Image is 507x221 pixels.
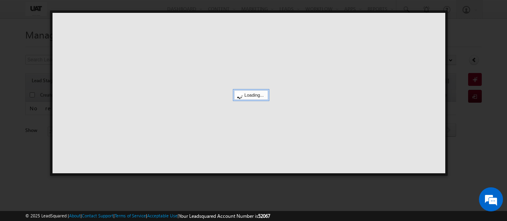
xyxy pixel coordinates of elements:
[147,213,178,218] a: Acceptable Use
[69,213,81,218] a: About
[258,213,270,219] span: 52067
[179,213,270,219] span: Your Leadsquared Account Number is
[82,213,113,218] a: Contact Support
[25,212,270,220] span: © 2025 LeadSquared | | | | |
[115,213,146,218] a: Terms of Service
[234,90,268,100] div: Loading...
